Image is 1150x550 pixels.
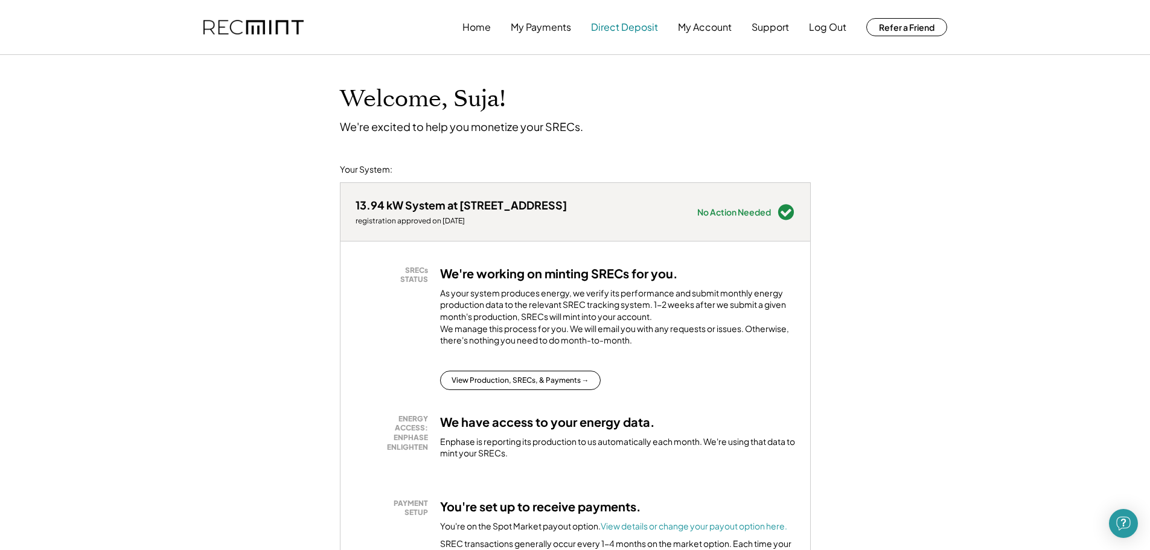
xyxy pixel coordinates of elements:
[356,198,567,212] div: 13.94 kW System at [STREET_ADDRESS]
[203,20,304,35] img: recmint-logotype%403x.png
[866,18,947,36] button: Refer a Friend
[356,216,567,226] div: registration approved on [DATE]
[462,15,491,39] button: Home
[340,85,506,114] h1: Welcome, Suja!
[362,266,428,284] div: SRECs STATUS
[752,15,789,39] button: Support
[340,120,583,133] div: We're excited to help you monetize your SRECs.
[440,287,795,353] div: As your system produces energy, we verify its performance and submit monthly energy production da...
[440,371,601,390] button: View Production, SRECs, & Payments →
[440,520,787,532] div: You're on the Spot Market payout option.
[1109,509,1138,538] div: Open Intercom Messenger
[809,15,846,39] button: Log Out
[591,15,658,39] button: Direct Deposit
[440,266,678,281] h3: We're working on minting SRECs for you.
[697,208,771,216] div: No Action Needed
[440,499,641,514] h3: You're set up to receive payments.
[678,15,732,39] button: My Account
[440,414,655,430] h3: We have access to your energy data.
[511,15,571,39] button: My Payments
[601,520,787,531] a: View details or change your payout option here.
[362,499,428,517] div: PAYMENT SETUP
[340,164,392,176] div: Your System:
[440,436,795,459] div: Enphase is reporting its production to us automatically each month. We're using that data to mint...
[362,414,428,452] div: ENERGY ACCESS: ENPHASE ENLIGHTEN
